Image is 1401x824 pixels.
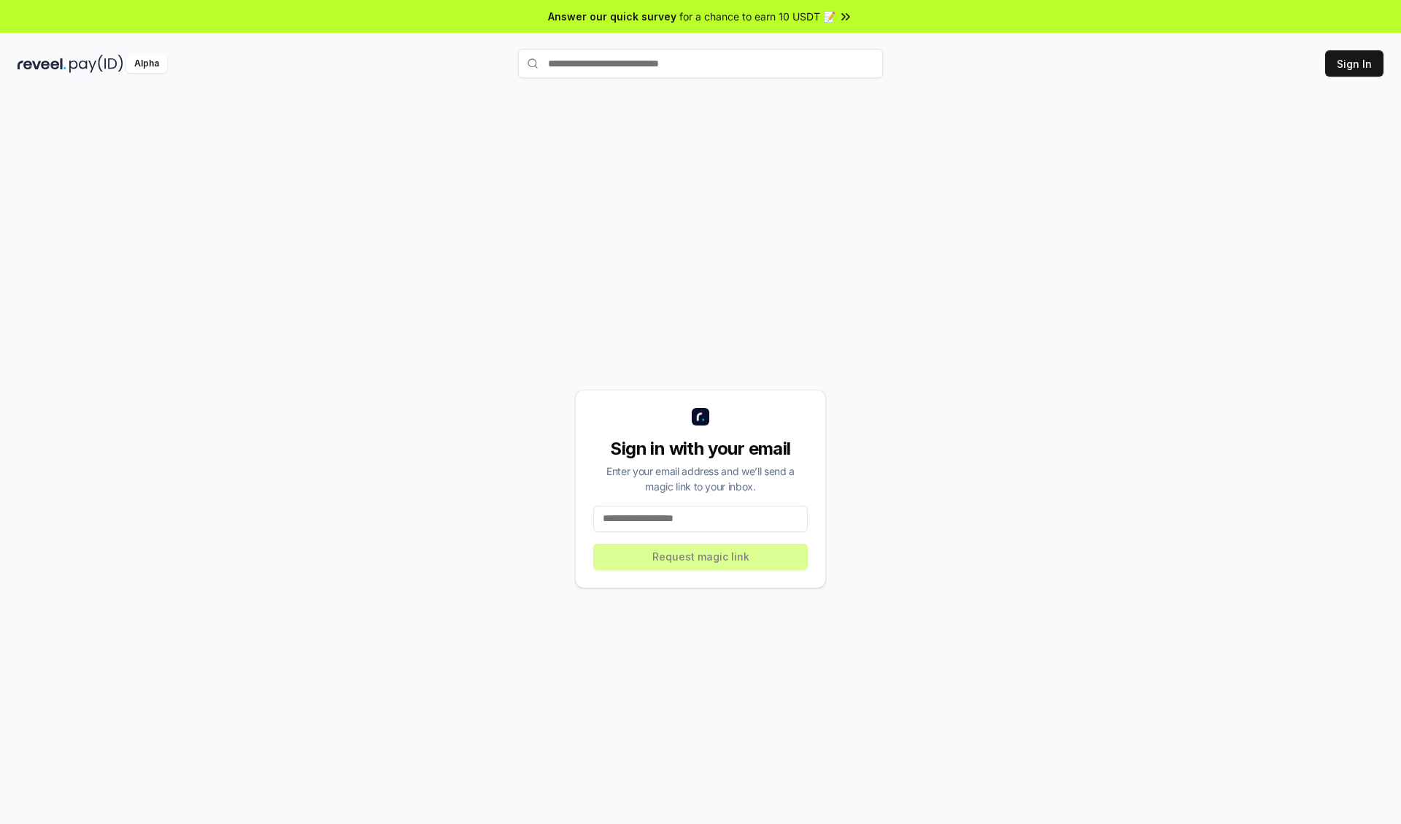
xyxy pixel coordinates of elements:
button: Sign In [1325,50,1383,77]
span: for a chance to earn 10 USDT 📝 [679,9,835,24]
img: reveel_dark [18,55,66,73]
div: Enter your email address and we’ll send a magic link to your inbox. [593,463,808,494]
div: Sign in with your email [593,437,808,461]
img: pay_id [69,55,123,73]
span: Answer our quick survey [548,9,676,24]
img: logo_small [692,408,709,426]
div: Alpha [126,55,167,73]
